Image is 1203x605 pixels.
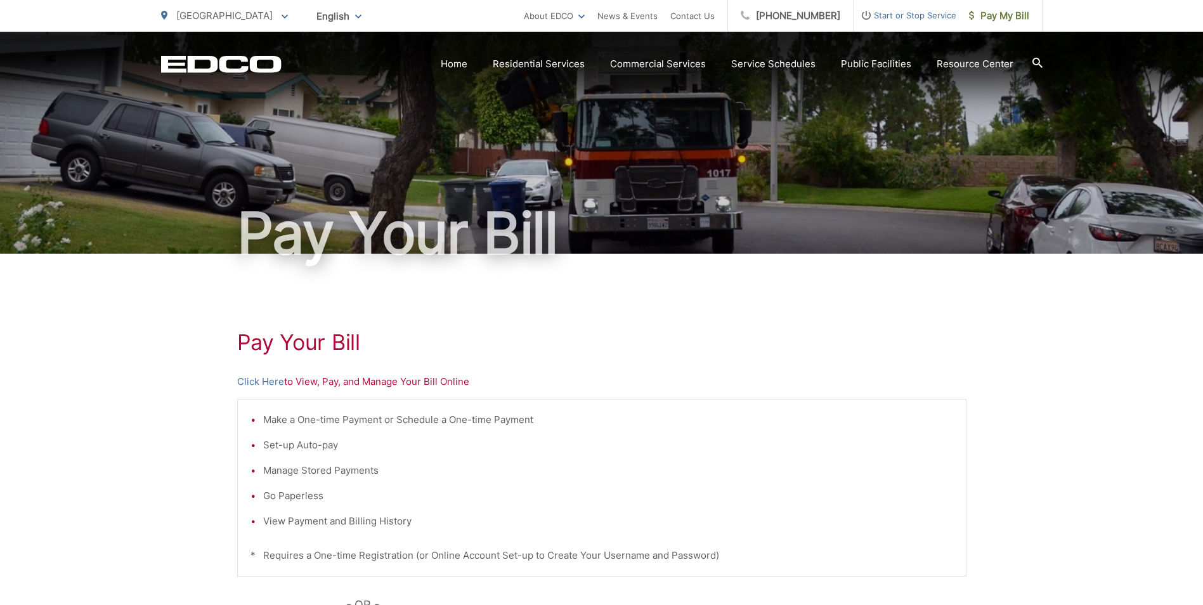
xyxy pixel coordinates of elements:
[969,8,1029,23] span: Pay My Bill
[161,55,282,73] a: EDCD logo. Return to the homepage.
[610,56,706,72] a: Commercial Services
[263,488,953,504] li: Go Paperless
[263,463,953,478] li: Manage Stored Payments
[263,514,953,529] li: View Payment and Billing History
[237,374,966,389] p: to View, Pay, and Manage Your Bill Online
[493,56,585,72] a: Residential Services
[731,56,816,72] a: Service Schedules
[307,5,371,27] span: English
[441,56,467,72] a: Home
[263,438,953,453] li: Set-up Auto-pay
[176,10,273,22] span: [GEOGRAPHIC_DATA]
[597,8,658,23] a: News & Events
[670,8,715,23] a: Contact Us
[263,412,953,427] li: Make a One-time Payment or Schedule a One-time Payment
[937,56,1013,72] a: Resource Center
[237,330,966,355] h1: Pay Your Bill
[161,202,1043,265] h1: Pay Your Bill
[841,56,911,72] a: Public Facilities
[237,374,284,389] a: Click Here
[524,8,585,23] a: About EDCO
[250,548,953,563] p: * Requires a One-time Registration (or Online Account Set-up to Create Your Username and Password)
